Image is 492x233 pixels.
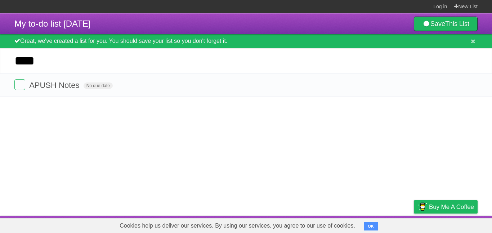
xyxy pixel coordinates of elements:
[14,19,91,28] span: My to-do list [DATE]
[380,218,396,231] a: Terms
[404,218,423,231] a: Privacy
[429,201,474,213] span: Buy me a coffee
[445,20,469,27] b: This List
[414,200,478,214] a: Buy me a coffee
[417,201,427,213] img: Buy me a coffee
[432,218,478,231] a: Suggest a feature
[414,17,478,31] a: SaveThis List
[14,79,25,90] label: Done
[29,81,81,90] span: APUSH Notes
[112,219,362,233] span: Cookies help us deliver our services. By using our services, you agree to our use of cookies.
[84,82,113,89] span: No due date
[318,218,333,231] a: About
[342,218,371,231] a: Developers
[364,222,378,230] button: OK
